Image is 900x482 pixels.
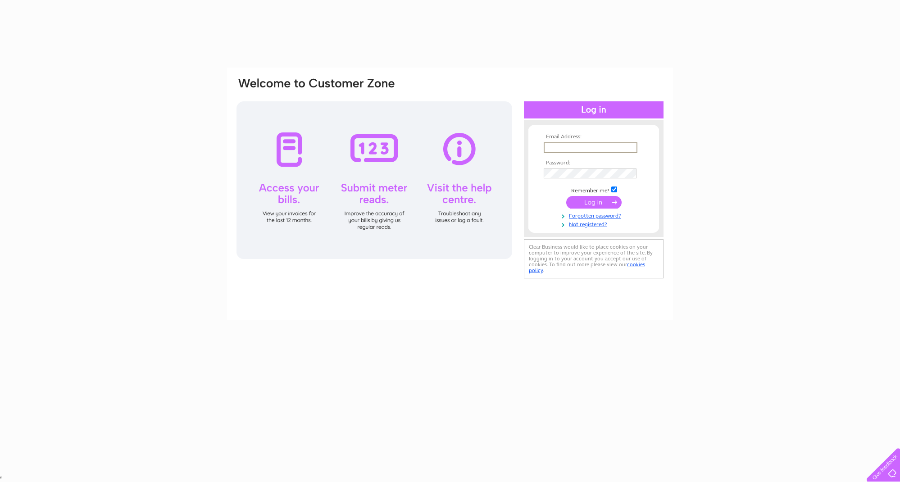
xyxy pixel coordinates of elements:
[541,160,646,166] th: Password:
[541,185,646,194] td: Remember me?
[529,261,645,273] a: cookies policy
[541,134,646,140] th: Email Address:
[566,196,622,209] input: Submit
[524,239,664,278] div: Clear Business would like to place cookies on your computer to improve your experience of the sit...
[544,219,646,228] a: Not registered?
[544,211,646,219] a: Forgotten password?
